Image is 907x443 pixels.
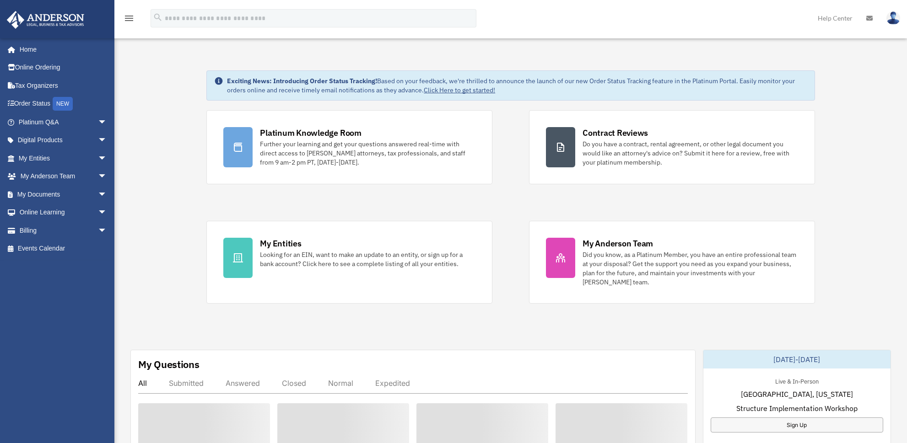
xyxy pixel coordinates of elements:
a: My Anderson Team Did you know, as a Platinum Member, you have an entire professional team at your... [529,221,815,304]
a: My Documentsarrow_drop_down [6,185,121,203]
span: Structure Implementation Workshop [736,403,858,414]
a: My Entities Looking for an EIN, want to make an update to an entity, or sign up for a bank accoun... [206,221,492,304]
a: Order StatusNEW [6,95,121,113]
span: arrow_drop_down [98,185,116,204]
span: [GEOGRAPHIC_DATA], [US_STATE] [741,389,853,400]
strong: Exciting News: Introducing Order Status Tracking! [227,77,377,85]
div: My Anderson Team [583,238,653,249]
div: Live & In-Person [768,376,826,385]
div: All [138,379,147,388]
div: Contract Reviews [583,127,648,139]
div: Closed [282,379,306,388]
a: menu [124,16,135,24]
a: Sign Up [711,417,884,432]
a: Click Here to get started! [424,86,495,94]
span: arrow_drop_down [98,167,116,186]
div: My Entities [260,238,301,249]
div: [DATE]-[DATE] [703,350,891,368]
div: Submitted [169,379,204,388]
div: Looking for an EIN, want to make an update to an entity, or sign up for a bank account? Click her... [260,250,475,268]
a: My Anderson Teamarrow_drop_down [6,167,121,186]
a: Digital Productsarrow_drop_down [6,131,121,149]
a: Platinum Q&Aarrow_drop_down [6,113,121,131]
span: arrow_drop_down [98,221,116,240]
a: Platinum Knowledge Room Further your learning and get your questions answered real-time with dire... [206,110,492,184]
a: Online Learningarrow_drop_down [6,203,121,222]
div: Further your learning and get your questions answered real-time with direct access to [PERSON_NAM... [260,139,475,167]
span: arrow_drop_down [98,203,116,222]
span: arrow_drop_down [98,149,116,168]
div: Normal [328,379,353,388]
div: Based on your feedback, we're thrilled to announce the launch of our new Order Status Tracking fe... [227,76,807,95]
div: NEW [53,97,73,111]
i: search [153,12,163,22]
a: Billingarrow_drop_down [6,221,121,240]
a: Tax Organizers [6,76,121,95]
img: User Pic [886,11,900,25]
div: Answered [226,379,260,388]
i: menu [124,13,135,24]
a: Home [6,40,116,59]
a: Events Calendar [6,240,121,258]
div: Platinum Knowledge Room [260,127,362,139]
a: Online Ordering [6,59,121,77]
a: Contract Reviews Do you have a contract, rental agreement, or other legal document you would like... [529,110,815,184]
div: Did you know, as a Platinum Member, you have an entire professional team at your disposal? Get th... [583,250,798,287]
a: My Entitiesarrow_drop_down [6,149,121,167]
div: Do you have a contract, rental agreement, or other legal document you would like an attorney's ad... [583,139,798,167]
span: arrow_drop_down [98,113,116,132]
span: arrow_drop_down [98,131,116,150]
img: Anderson Advisors Platinum Portal [4,11,87,29]
div: Expedited [375,379,410,388]
div: My Questions [138,358,200,371]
